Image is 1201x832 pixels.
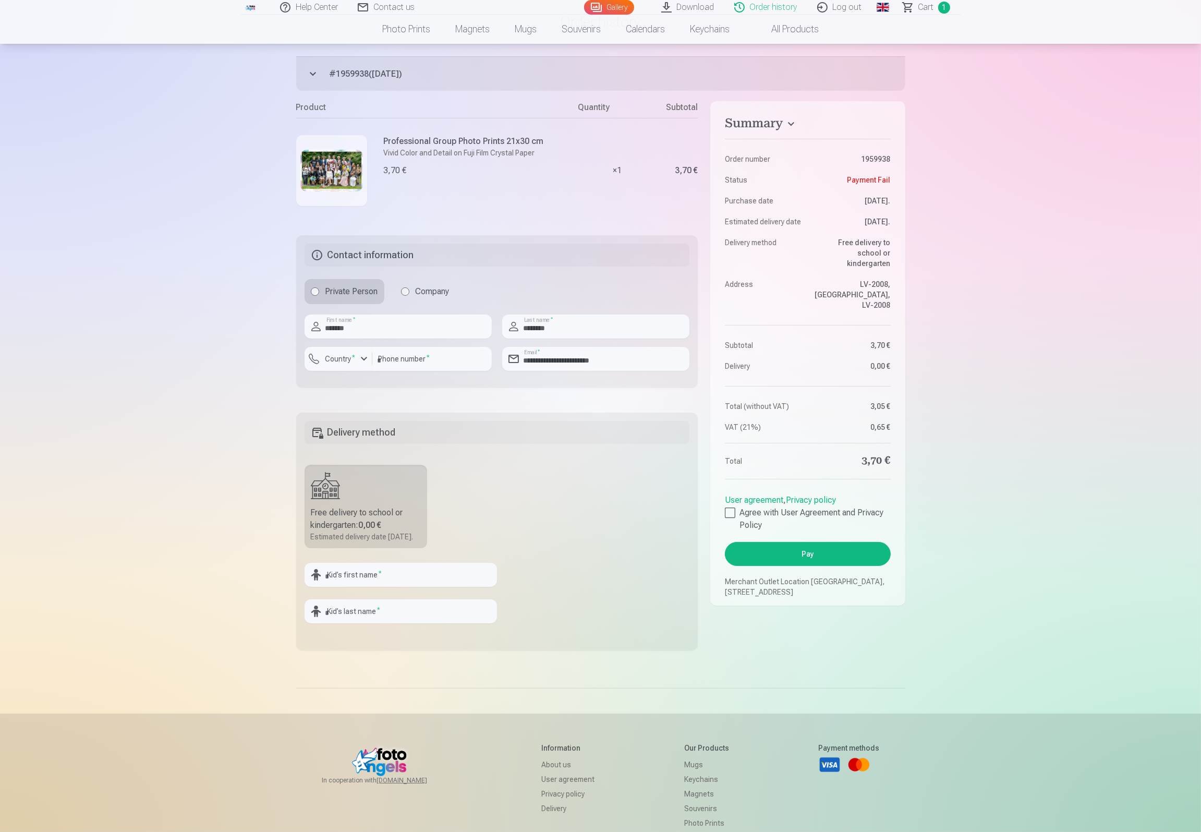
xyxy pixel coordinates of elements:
dt: Order number [725,154,803,164]
div: Estimated delivery date [DATE]. [311,532,421,542]
label: Agree with User Agreement and Privacy Policy [725,507,890,532]
dt: Subtotal [725,340,803,351]
span: Сart [918,1,934,14]
button: #1959938([DATE]) [296,56,905,91]
p: Merchant Outlet Location [GEOGRAPHIC_DATA], [STREET_ADDRESS] [725,576,890,597]
dd: [DATE]. [813,196,891,206]
dt: VAT (21%) [725,422,803,432]
dt: Delivery [725,361,803,371]
a: Privacy policy [786,495,836,505]
a: Keychains [684,772,729,787]
span: # 1959938 ( [DATE] ) [330,68,905,80]
div: Subtotal [656,101,698,118]
a: Magnets [443,15,502,44]
dd: 1959938 [813,154,891,164]
img: /fa3 [245,4,257,10]
p: Vivid Color and Detail on Fuji Film Crystal Paper [384,148,544,158]
div: Quantity [578,101,656,118]
h5: Delivery method [305,421,690,444]
input: Company [401,287,409,296]
b: 0,00 € [359,520,382,530]
label: Company [395,279,456,304]
div: 3,70 € [384,164,407,177]
span: Payment Fail [847,175,891,185]
dt: Delivery method [725,237,803,269]
span: In cooperation with [322,776,452,785]
dt: Total (without VAT) [725,401,803,412]
div: Product [296,101,578,118]
a: Mugs [502,15,549,44]
a: Souvenirs [549,15,613,44]
dt: Address [725,279,803,310]
a: Mastercard [847,753,870,776]
a: User agreement [541,772,595,787]
a: Delivery [541,801,595,816]
a: Privacy policy [541,787,595,801]
dd: 3,70 € [813,454,891,468]
dt: Purchase date [725,196,803,206]
dd: LV-2008, [GEOGRAPHIC_DATA], LV-2008 [813,279,891,310]
label: Country [321,354,360,364]
a: Photo prints [684,816,729,830]
a: [DOMAIN_NAME] [377,776,452,785]
a: Keychains [677,15,742,44]
a: Mugs [684,757,729,772]
button: Pay [725,542,890,566]
dd: [DATE]. [813,216,891,227]
a: About us [541,757,595,772]
dt: Total [725,454,803,468]
label: Private Person [305,279,384,304]
div: , [725,490,890,532]
a: Souvenirs [684,801,729,816]
h5: Information [541,743,595,753]
a: Photo prints [370,15,443,44]
dd: 0,00 € [813,361,891,371]
h5: Contact information [305,244,690,267]
h5: Our products [684,743,729,753]
dd: Free delivery to school or kindergarten [813,237,891,269]
div: Free delivery to school or kindergarten : [311,507,421,532]
a: Magnets [684,787,729,801]
dd: 0,65 € [813,422,891,432]
h5: Payment methods [818,743,879,753]
a: Visa [818,753,841,776]
input: Private Person [311,287,319,296]
dt: Estimated delivery date [725,216,803,227]
div: 3,70 € [675,167,698,174]
a: User agreement [725,495,783,505]
div: × 1 [578,118,656,223]
dd: 3,70 € [813,340,891,351]
a: Calendars [613,15,677,44]
dt: Status [725,175,803,185]
button: Country* [305,347,372,371]
a: All products [742,15,831,44]
h6: Professional Group Photo Prints 21x30 cm [384,135,544,148]
dd: 3,05 € [813,401,891,412]
span: 1 [938,2,950,14]
button: Summary [725,116,890,135]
